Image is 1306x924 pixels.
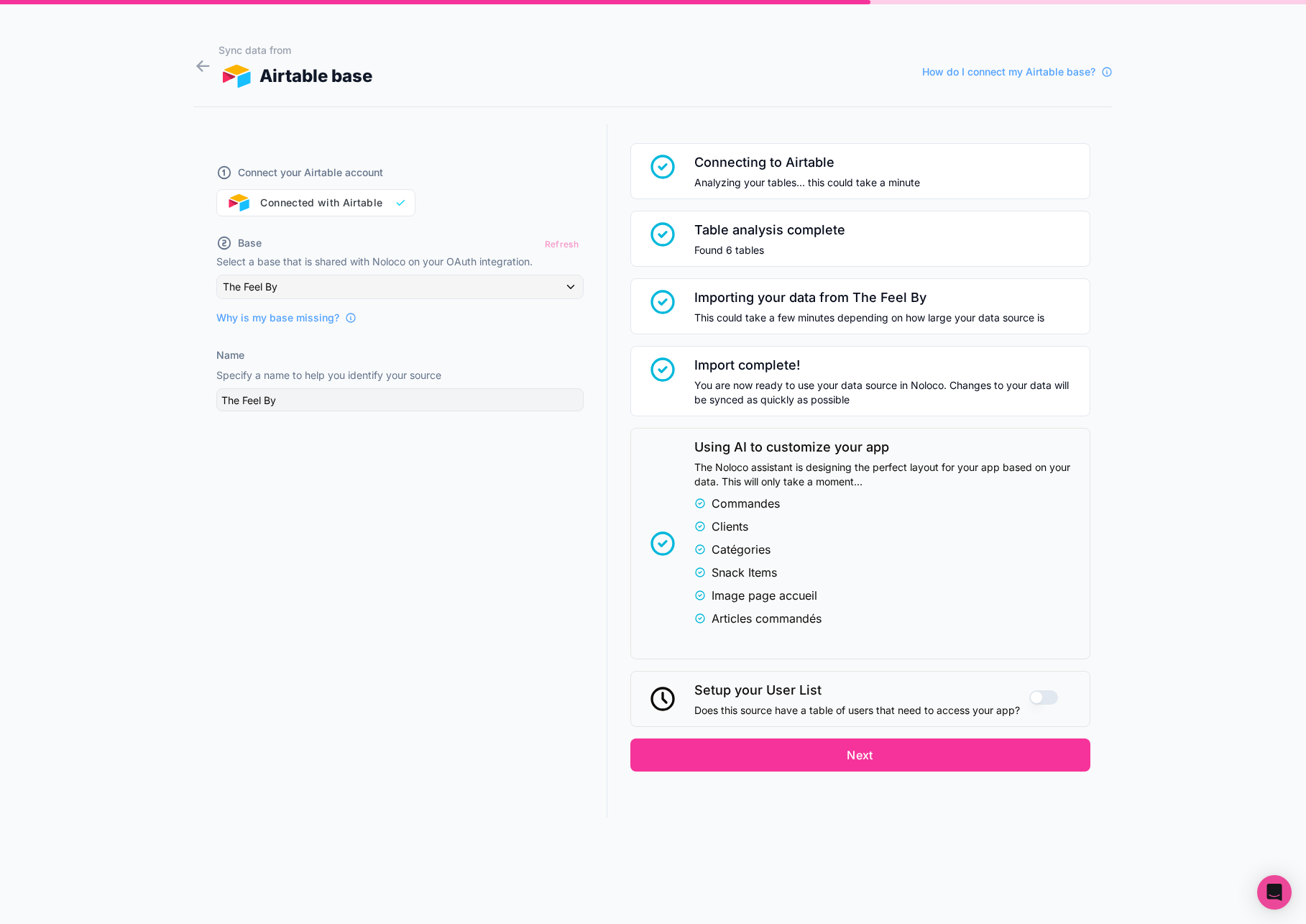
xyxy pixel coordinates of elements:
span: Connecting to Airtable [694,152,920,173]
span: You are now ready to use your data source in Noloco. Changes to your data will be synced as quick... [694,378,1081,407]
button: Next [630,738,1090,772]
p: Specify a name to help you identify your source [216,368,584,383]
span: Found 6 tables [694,243,845,257]
label: Name [216,348,244,362]
span: Why is my base missing? [216,311,339,325]
h1: Sync data from [219,43,372,58]
button: The Feel By [216,275,584,299]
span: Snack Items [712,564,777,581]
span: Connect your Airtable account [238,165,383,180]
span: This could take a few minutes depending on how large your data source is [694,311,1044,325]
span: Base [238,236,262,250]
div: Open Intercom Messenger [1257,875,1292,910]
span: How do I connect my Airtable base? [922,65,1095,79]
span: Does this source have a table of users that need to access your app? [694,703,1020,718]
span: Catégories [712,541,771,558]
span: Importing your data from The Feel By [694,288,1044,308]
span: Analyzing your tables... this could take a minute [694,175,920,190]
span: The Feel By [223,280,277,294]
span: Clients [712,518,748,535]
span: Using AI to customize your app [694,437,1081,457]
span: Image page accueil [712,587,817,604]
span: Setup your User List [694,680,1020,700]
a: How do I connect my Airtable base? [922,65,1113,79]
span: Import complete! [694,355,1081,375]
a: Why is my base missing? [216,311,357,325]
img: AIRTABLE [219,65,254,88]
span: The Noloco assistant is designing the perfect layout for your app based on your data. This will o... [694,460,1081,489]
span: Commandes [712,495,780,512]
p: Select a base that is shared with Noloco on your OAuth integration. [216,255,584,269]
span: Table analysis complete [694,220,845,240]
div: Airtable base [219,63,372,89]
span: Articles commandés [712,610,822,627]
